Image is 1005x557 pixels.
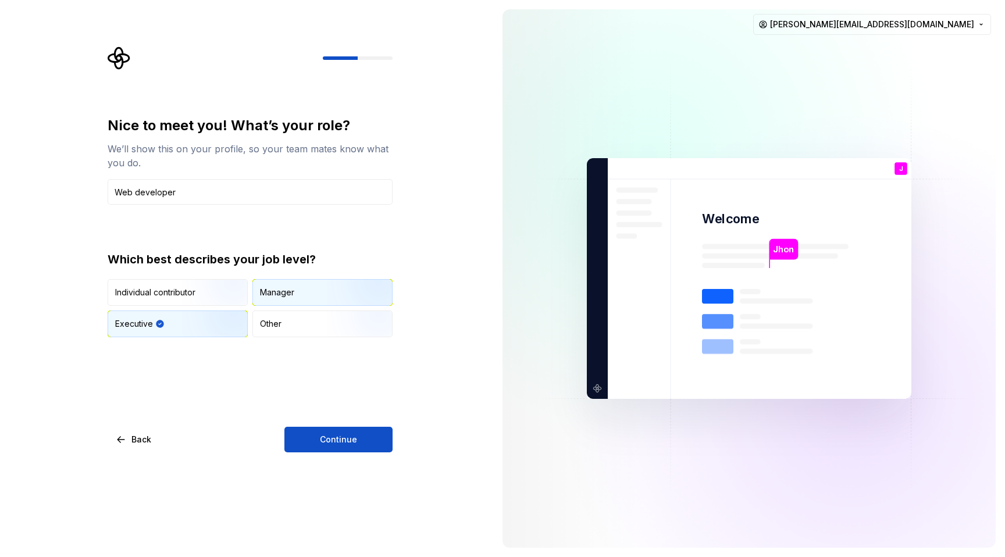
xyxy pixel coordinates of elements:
div: Nice to meet you! What’s your role? [108,116,393,135]
p: Welcome [702,210,759,227]
span: [PERSON_NAME][EMAIL_ADDRESS][DOMAIN_NAME] [770,19,974,30]
button: [PERSON_NAME][EMAIL_ADDRESS][DOMAIN_NAME] [753,14,991,35]
svg: Supernova Logo [108,47,131,70]
div: Which best describes your job level? [108,251,393,267]
span: Continue [320,434,357,445]
p: Jhon [773,243,794,256]
div: Other [260,318,281,330]
span: Back [131,434,151,445]
button: Back [108,427,161,452]
div: We’ll show this on your profile, so your team mates know what you do. [108,142,393,170]
div: Individual contributor [115,287,195,298]
button: Continue [284,427,393,452]
div: Manager [260,287,294,298]
input: Job title [108,179,393,205]
div: Executive [115,318,153,330]
p: J [899,166,903,172]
